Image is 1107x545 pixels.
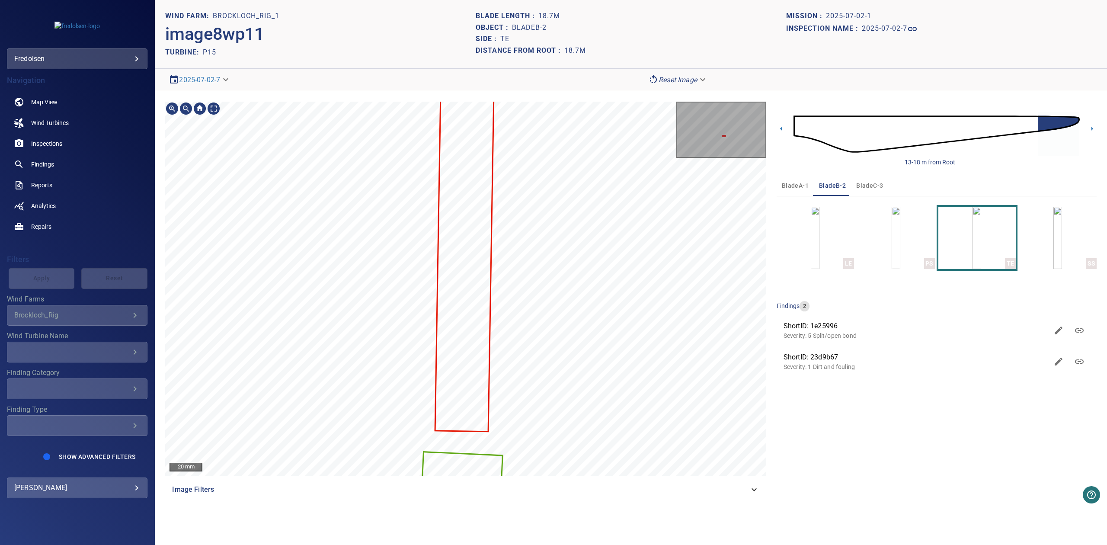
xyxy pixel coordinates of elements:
a: 2025-07-02-7 [179,76,220,84]
div: Zoom in [165,102,179,115]
label: Wind Farms [7,296,147,303]
h1: Distance from root : [476,47,564,55]
a: 2025-07-02-7 [862,24,918,34]
h4: Filters [7,255,147,264]
span: 2 [800,302,809,311]
a: windturbines noActive [7,112,147,133]
div: Wind Turbine Name [7,342,147,362]
h1: 2025-07-02-7 [862,25,907,33]
label: Wind Turbine Name [7,333,147,340]
img: fredolsen-logo [54,22,100,30]
h2: image8wp11 [165,24,264,45]
em: Reset Image [659,76,697,84]
a: LE [811,207,819,269]
label: Finding Category [7,369,147,376]
h1: Brockloch_Rig_1 [213,12,279,20]
span: bladeC-3 [856,180,883,191]
div: Wind Farms [7,305,147,326]
span: Findings [31,160,54,169]
div: PS [924,258,935,269]
h1: WIND FARM: [165,12,213,20]
a: TE [973,207,981,269]
h1: Side : [476,35,500,43]
span: Analytics [31,202,56,210]
div: [PERSON_NAME] [14,481,140,495]
div: LE [843,258,854,269]
div: Go home [193,102,207,115]
div: Brockloch_Rig [14,311,130,319]
span: findings [777,302,800,309]
a: inspections noActive [7,133,147,154]
a: map noActive [7,92,147,112]
span: Repairs [31,222,51,231]
button: LE [777,207,854,269]
div: Image Filters [165,479,766,500]
h1: 18.7m [538,12,560,20]
div: 13-18 m from Root [905,158,955,167]
h1: TE [500,35,509,43]
div: Finding Type [7,415,147,436]
div: Reset Image [645,72,711,87]
h1: 18.7m [564,47,586,55]
div: fredolsen [7,48,147,69]
h4: Navigation [7,76,147,85]
img: d [793,99,1080,169]
span: Image Filters [172,484,749,495]
h1: Blade length : [476,12,538,20]
a: analytics noActive [7,196,147,216]
h1: Mission : [786,12,826,20]
div: Zoom out [179,102,193,115]
div: Toggle full page [207,102,221,115]
button: Show Advanced Filters [54,450,141,464]
span: Show Advanced Filters [59,453,135,460]
a: findings noActive [7,154,147,175]
h1: Inspection name : [786,25,862,33]
div: fredolsen [14,52,140,66]
div: TE [1005,258,1016,269]
button: PS [857,207,935,269]
span: Inspections [31,139,62,148]
h2: TURBINE: [165,48,203,56]
label: Finding Type [7,406,147,413]
span: ShortID: 23d9b67 [784,352,1048,362]
a: reports noActive [7,175,147,196]
div: 2025-07-02-7 [165,72,234,87]
h1: 2025-07-02-1 [826,12,871,20]
p: Severity: 1 Dirt and fouling [784,362,1048,371]
a: PS [892,207,900,269]
div: SS [1086,258,1097,269]
h2: P15 [203,48,216,56]
button: SS [1019,207,1097,269]
span: ShortID: 1e25996 [784,321,1048,331]
span: bladeA-1 [782,180,809,191]
button: TE [938,207,1016,269]
span: Map View [31,98,58,106]
span: Reports [31,181,52,189]
p: Severity: 5 Split/open bond [784,331,1048,340]
span: Wind Turbines [31,119,69,127]
a: SS [1053,207,1062,269]
h1: bladeB-2 [512,24,547,32]
span: bladeB-2 [819,180,846,191]
a: repairs noActive [7,216,147,237]
h1: Object : [476,24,512,32]
div: Finding Category [7,378,147,399]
